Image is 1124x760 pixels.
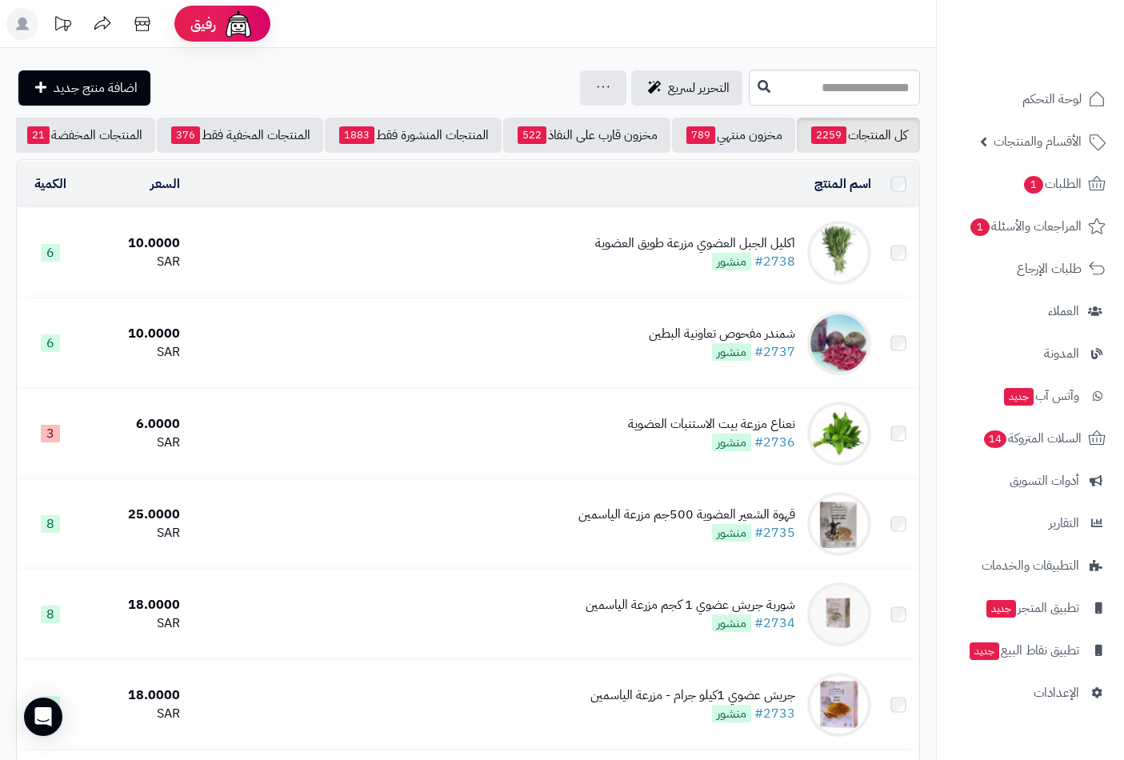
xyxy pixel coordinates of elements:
[712,524,751,542] span: منشور
[628,415,795,434] div: نعناع مزرعة بيت الاستنبات العضوية
[41,696,60,714] span: 8
[90,705,180,723] div: SAR
[1002,385,1079,407] span: وآتس آب
[90,686,180,705] div: 18.0000
[712,343,751,361] span: منشور
[970,642,999,660] span: جديد
[985,597,1079,619] span: تطبيق المتجر
[42,8,82,44] a: تحديثات المنصة
[1017,258,1082,280] span: طلبات الإرجاع
[90,434,180,452] div: SAR
[190,14,216,34] span: رفيق
[150,174,180,194] a: السعر
[90,614,180,633] div: SAR
[814,174,871,194] a: اسم المنتج
[668,78,730,98] span: التحرير لسريع
[754,704,795,723] a: #2733
[157,118,323,153] a: المنتجات المخفية فقط376
[1010,470,1079,492] span: أدوات التسويق
[968,639,1079,662] span: تطبيق نقاط البيع
[90,596,180,614] div: 18.0000
[946,80,1114,118] a: لوحة التحكم
[90,415,180,434] div: 6.0000
[13,118,155,153] a: المنتجات المخفضة21
[41,515,60,533] span: 8
[24,698,62,736] div: Open Intercom Messenger
[1034,682,1079,704] span: الإعدادات
[672,118,795,153] a: مخزون منتهي789
[1044,342,1079,365] span: المدونة
[754,342,795,362] a: #2737
[503,118,670,153] a: مخزون قارب على النفاذ522
[171,126,200,144] span: 376
[1004,388,1034,406] span: جديد
[712,705,751,722] span: منشور
[946,674,1114,712] a: الإعدادات
[807,311,871,375] img: شمندر مفحوص تعاونية البطين
[754,252,795,271] a: #2738
[811,126,846,144] span: 2259
[712,253,751,270] span: منشور
[946,462,1114,500] a: أدوات التسويق
[18,70,150,106] a: اضافة منتج جديد
[339,126,374,144] span: 1883
[595,234,795,253] div: اكليل الجبل العضوي مزرعة طويق العضوية
[90,524,180,542] div: SAR
[969,215,1082,238] span: المراجعات والأسئلة
[946,589,1114,627] a: تطبيق المتجرجديد
[1048,300,1079,322] span: العملاء
[27,126,50,144] span: 21
[807,492,871,556] img: قهوة الشعير العضوية 500جم مزرعة الياسمين
[41,606,60,623] span: 8
[946,250,1114,288] a: طلبات الإرجاع
[34,174,66,194] a: الكمية
[946,334,1114,373] a: المدونة
[90,343,180,362] div: SAR
[982,554,1079,577] span: التطبيقات والخدمات
[754,523,795,542] a: #2735
[578,506,795,524] div: قهوة الشعير العضوية 500جم مزرعة الياسمين
[631,70,742,106] a: التحرير لسريع
[90,506,180,524] div: 25.0000
[1049,512,1079,534] span: التقارير
[649,325,795,343] div: شمندر مفحوص تعاونية البطين
[946,165,1114,203] a: الطلبات1
[686,126,715,144] span: 789
[41,244,60,262] span: 6
[807,402,871,466] img: نعناع مزرعة بيت الاستنبات العضوية
[41,425,60,442] span: 3
[712,434,751,451] span: منشور
[797,118,920,153] a: كل المنتجات2259
[90,234,180,253] div: 10.0000
[946,377,1114,415] a: وآتس آبجديد
[590,686,795,705] div: جريش عضوي 1كيلو جرام - مزرعة الياسمين
[946,419,1114,458] a: السلات المتروكة14
[222,8,254,40] img: ai-face.png
[712,614,751,632] span: منشور
[41,334,60,352] span: 6
[986,600,1016,618] span: جديد
[325,118,502,153] a: المنتجات المنشورة فقط1883
[586,596,795,614] div: شوربة جريش عضوي 1 كجم مزرعة الياسمين
[90,253,180,271] div: SAR
[946,292,1114,330] a: العملاء
[1022,88,1082,110] span: لوحة التحكم
[946,546,1114,585] a: التطبيقات والخدمات
[946,504,1114,542] a: التقارير
[807,673,871,737] img: جريش عضوي 1كيلو جرام - مزرعة الياسمين
[518,126,546,144] span: 522
[946,631,1114,670] a: تطبيق نقاط البيعجديد
[1022,173,1082,195] span: الطلبات
[54,78,138,98] span: اضافة منتج جديد
[982,427,1082,450] span: السلات المتروكة
[754,433,795,452] a: #2736
[984,430,1006,448] span: 14
[807,582,871,646] img: شوربة جريش عضوي 1 كجم مزرعة الياسمين
[754,614,795,633] a: #2734
[946,207,1114,246] a: المراجعات والأسئلة1
[994,130,1082,153] span: الأقسام والمنتجات
[1024,176,1043,194] span: 1
[90,325,180,343] div: 10.0000
[970,218,990,236] span: 1
[807,221,871,285] img: اكليل الجبل العضوي مزرعة طويق العضوية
